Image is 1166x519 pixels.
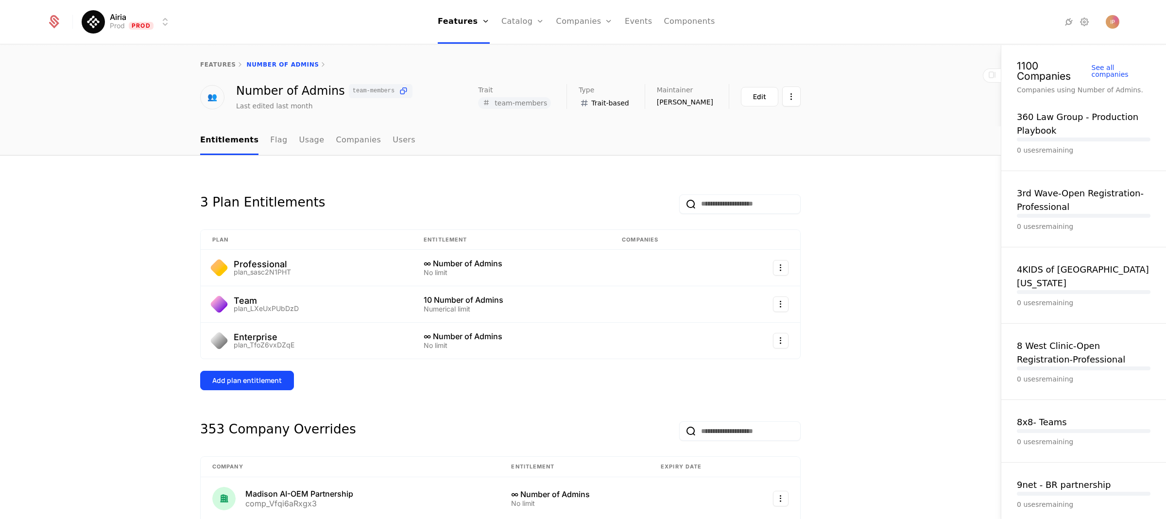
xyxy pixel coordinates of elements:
[234,260,291,269] div: Professional
[511,500,637,507] div: No limit
[1017,298,1150,308] div: 0 uses remaining
[234,269,291,276] div: plan_sasc2N1PHT
[412,230,610,250] th: Entitlement
[424,342,599,349] div: No limit
[236,101,313,111] div: Last edited last month
[129,22,154,30] span: Prod
[424,259,599,267] div: ∞ Number of Admins
[1017,145,1150,155] div: 0 uses remaining
[1017,61,1092,81] div: 1100 Companies
[200,126,801,155] nav: Main
[234,333,294,342] div: Enterprise
[234,305,299,312] div: plan_LXeUxPUbDzD
[82,10,105,34] img: Airia
[200,421,356,441] div: 353 Company Overrides
[1017,263,1150,290] button: 4KIDS of [GEOGRAPHIC_DATA][US_STATE]
[773,333,789,348] button: Select action
[657,97,713,107] span: [PERSON_NAME]
[499,457,649,477] th: Entitlement
[478,86,493,93] span: Trait
[200,194,325,214] div: 3 Plan Entitlements
[773,491,789,506] button: Select action
[1017,187,1150,214] button: 3rd Wave-Open Registration-Professional
[579,86,594,93] span: Type
[424,269,599,276] div: No limit
[201,230,412,250] th: Plan
[1106,15,1119,29] button: Open user button
[200,371,294,390] button: Add plan entitlement
[773,260,789,276] button: Select action
[270,126,287,155] a: Flag
[782,86,801,106] button: Select action
[85,11,171,33] button: Select environment
[212,376,282,385] div: Add plan entitlement
[424,332,599,340] div: ∞ Number of Admins
[110,13,126,21] span: Airia
[234,342,294,348] div: plan_TfoZ6vxDZqE
[353,88,394,94] span: team-members
[424,296,599,304] div: 10 Number of Admins
[299,126,325,155] a: Usage
[200,126,258,155] a: Entitlements
[245,500,353,507] div: comp_Vfqi6aRxgx3
[1017,374,1150,384] div: 0 uses remaining
[200,85,224,109] div: 👥
[591,98,629,108] span: Trait-based
[753,92,766,102] div: Edit
[657,86,693,93] span: Maintainer
[110,21,125,31] div: Prod
[1106,15,1119,29] img: Ivana Popova
[200,61,236,68] a: features
[1017,110,1150,138] button: 360 Law Group - Production Playbook
[1017,222,1150,231] div: 0 uses remaining
[212,487,236,510] img: Madison AI-OEM Partnership
[336,126,381,155] a: Companies
[1017,500,1150,509] div: 0 uses remaining
[610,230,725,250] th: Companies
[1017,415,1067,429] button: 8x8- Teams
[234,296,299,305] div: Team
[245,490,353,498] div: Madison AI-OEM Partnership
[495,99,547,107] span: team-members
[1017,478,1111,492] button: 9net - BR partnership
[1063,16,1075,28] a: Integrations
[393,126,415,155] a: Users
[741,87,778,106] button: Edit
[511,490,637,498] div: ∞ Number of Admins
[200,126,415,155] ul: Choose Sub Page
[424,306,599,312] div: Numerical limit
[1079,16,1090,28] a: Settings
[1017,339,1150,366] button: 8 West Clinic-Open Registration-Professional
[1017,437,1150,447] div: 0 uses remaining
[236,84,412,98] div: Number of Admins
[773,296,789,312] button: Select action
[649,457,743,477] th: Expiry date
[1017,85,1150,95] div: Companies using Number of Admins.
[1092,64,1151,78] div: See all companies
[201,457,499,477] th: Company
